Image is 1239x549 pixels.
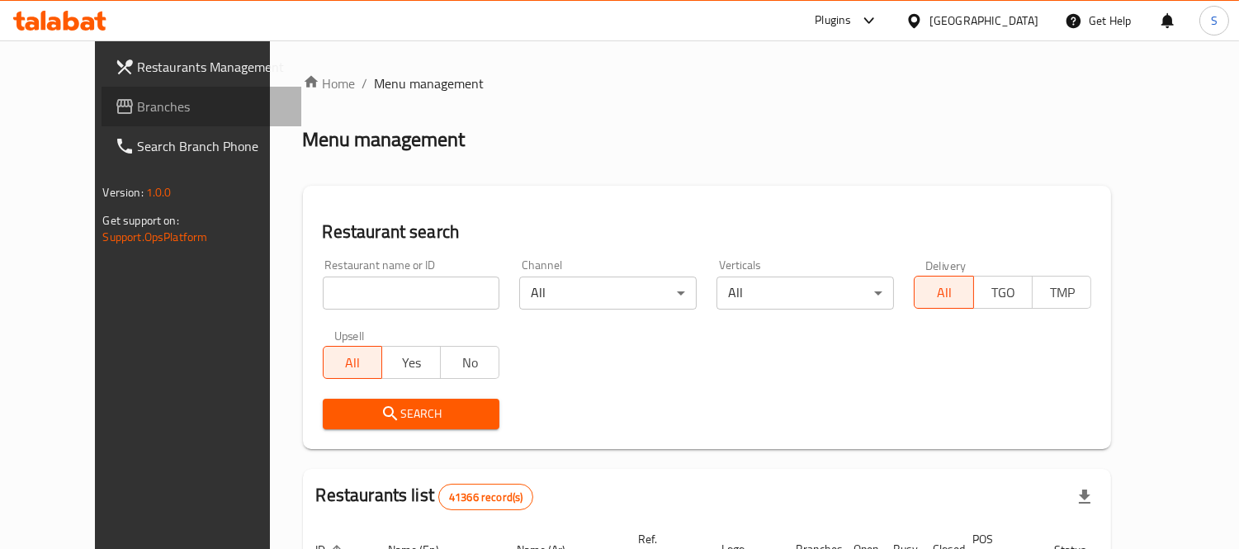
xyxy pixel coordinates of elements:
[440,346,499,379] button: No
[921,281,967,305] span: All
[138,136,289,156] span: Search Branch Phone
[334,329,365,341] label: Upsell
[103,226,208,248] a: Support.OpsPlatform
[316,483,534,510] h2: Restaurants list
[1032,276,1091,309] button: TMP
[815,11,851,31] div: Plugins
[102,87,302,126] a: Branches
[146,182,172,203] span: 1.0.0
[981,281,1026,305] span: TGO
[1065,477,1104,517] div: Export file
[303,73,1112,93] nav: breadcrumb
[519,277,697,310] div: All
[439,490,532,505] span: 41366 record(s)
[1039,281,1085,305] span: TMP
[914,276,973,309] button: All
[303,73,356,93] a: Home
[323,399,500,429] button: Search
[103,182,144,203] span: Version:
[381,346,441,379] button: Yes
[1211,12,1218,30] span: S
[375,73,485,93] span: Menu management
[362,73,368,93] li: /
[929,12,1038,30] div: [GEOGRAPHIC_DATA]
[438,484,533,510] div: Total records count
[103,210,179,231] span: Get support on:
[323,346,382,379] button: All
[447,351,493,375] span: No
[336,404,487,424] span: Search
[102,47,302,87] a: Restaurants Management
[389,351,434,375] span: Yes
[323,220,1092,244] h2: Restaurant search
[925,259,967,271] label: Delivery
[303,126,466,153] h2: Menu management
[716,277,894,310] div: All
[138,97,289,116] span: Branches
[323,277,500,310] input: Search for restaurant name or ID..
[138,57,289,77] span: Restaurants Management
[330,351,376,375] span: All
[973,276,1033,309] button: TGO
[102,126,302,166] a: Search Branch Phone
